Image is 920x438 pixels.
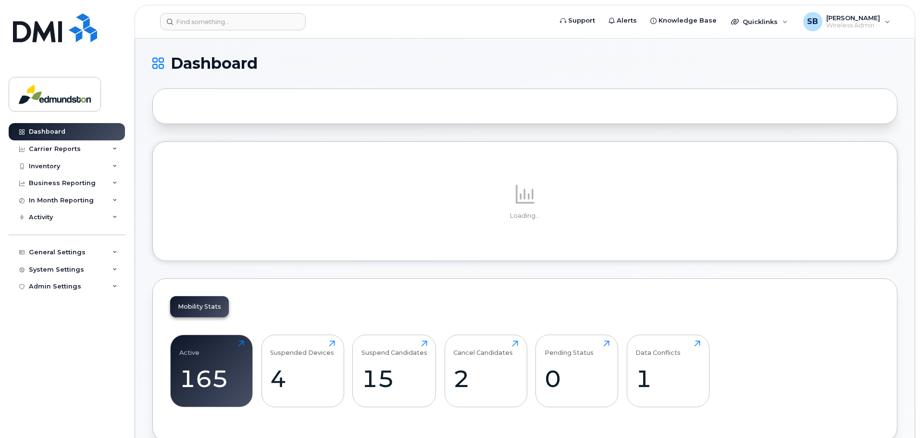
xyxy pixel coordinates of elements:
a: Active165 [179,340,244,402]
a: Pending Status0 [545,340,609,402]
div: 15 [361,364,427,393]
div: 165 [179,364,244,393]
a: Cancel Candidates2 [453,340,518,402]
a: Suspend Candidates15 [361,340,427,402]
div: 0 [545,364,609,393]
a: Data Conflicts1 [635,340,700,402]
div: Cancel Candidates [453,340,513,356]
div: 1 [635,364,700,393]
div: Suspended Devices [270,340,334,356]
div: Suspend Candidates [361,340,427,356]
div: 4 [270,364,335,393]
div: Active [179,340,199,356]
a: Suspended Devices4 [270,340,335,402]
span: Dashboard [171,56,258,71]
div: Pending Status [545,340,594,356]
div: 2 [453,364,518,393]
p: Loading... [170,212,880,220]
div: Data Conflicts [635,340,681,356]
